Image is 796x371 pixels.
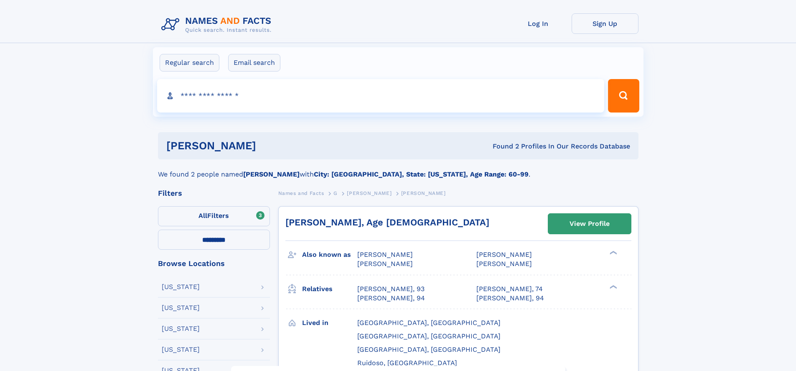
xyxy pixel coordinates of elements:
[476,251,532,258] span: [PERSON_NAME]
[608,284,618,289] div: ❯
[162,284,200,290] div: [US_STATE]
[333,188,338,198] a: G
[198,212,207,220] span: All
[314,170,529,178] b: City: [GEOGRAPHIC_DATA], State: [US_STATE], Age Range: 60-99
[157,79,605,113] input: search input
[401,190,446,196] span: [PERSON_NAME]
[158,13,278,36] img: Logo Names and Facts
[476,260,532,268] span: [PERSON_NAME]
[160,54,219,72] label: Regular search
[302,248,357,262] h3: Also known as
[357,359,457,367] span: Ruidoso, [GEOGRAPHIC_DATA]
[158,159,638,179] div: We found 2 people named with .
[357,345,501,353] span: [GEOGRAPHIC_DATA], [GEOGRAPHIC_DATA]
[357,251,413,258] span: [PERSON_NAME]
[347,188,392,198] a: [PERSON_NAME]
[347,190,392,196] span: [PERSON_NAME]
[357,260,413,268] span: [PERSON_NAME]
[302,282,357,296] h3: Relatives
[285,217,489,228] a: [PERSON_NAME], Age [DEMOGRAPHIC_DATA]
[608,250,618,256] div: ❯
[278,188,324,198] a: Names and Facts
[608,79,639,113] button: Search Button
[158,260,270,267] div: Browse Locations
[548,214,631,234] a: View Profile
[166,141,374,151] h1: [PERSON_NAME]
[357,332,501,340] span: [GEOGRAPHIC_DATA], [GEOGRAPHIC_DATA]
[162,304,200,311] div: [US_STATE]
[357,294,425,303] a: [PERSON_NAME], 94
[243,170,300,178] b: [PERSON_NAME]
[162,346,200,353] div: [US_STATE]
[357,319,501,327] span: [GEOGRAPHIC_DATA], [GEOGRAPHIC_DATA]
[476,294,544,303] a: [PERSON_NAME], 94
[374,142,630,151] div: Found 2 Profiles In Our Records Database
[572,13,638,34] a: Sign Up
[570,214,610,233] div: View Profile
[505,13,572,34] a: Log In
[357,284,425,294] a: [PERSON_NAME], 93
[333,190,338,196] span: G
[158,189,270,197] div: Filters
[476,284,543,294] a: [PERSON_NAME], 74
[228,54,280,72] label: Email search
[162,325,200,332] div: [US_STATE]
[158,206,270,226] label: Filters
[302,316,357,330] h3: Lived in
